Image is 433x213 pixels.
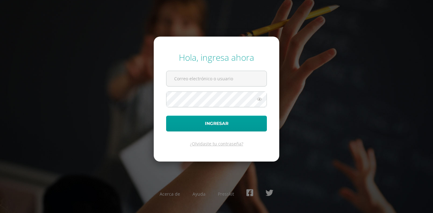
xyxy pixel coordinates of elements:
[218,191,234,197] a: Presskit
[166,51,267,63] div: Hola, ingresa ahora
[166,116,267,131] button: Ingresar
[160,191,180,197] a: Acerca de
[166,71,267,86] input: Correo electrónico o usuario
[192,191,205,197] a: Ayuda
[190,141,243,147] a: ¿Olvidaste tu contraseña?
